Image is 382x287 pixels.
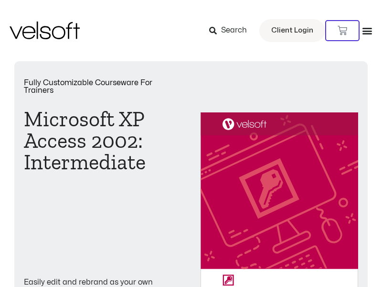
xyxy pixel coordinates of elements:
img: Velsoft Training Materials [10,22,80,39]
a: Search [209,22,254,39]
p: Easily edit and rebrand as your own [24,278,181,286]
span: Client Login [271,24,313,37]
a: Client Login [259,19,325,42]
p: Fully Customizable Courseware For Trainers [24,79,181,94]
h1: Microsoft XP Access 2002: Intermediate [24,109,181,173]
div: Menu Toggle [362,25,372,36]
span: Search [221,24,247,37]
